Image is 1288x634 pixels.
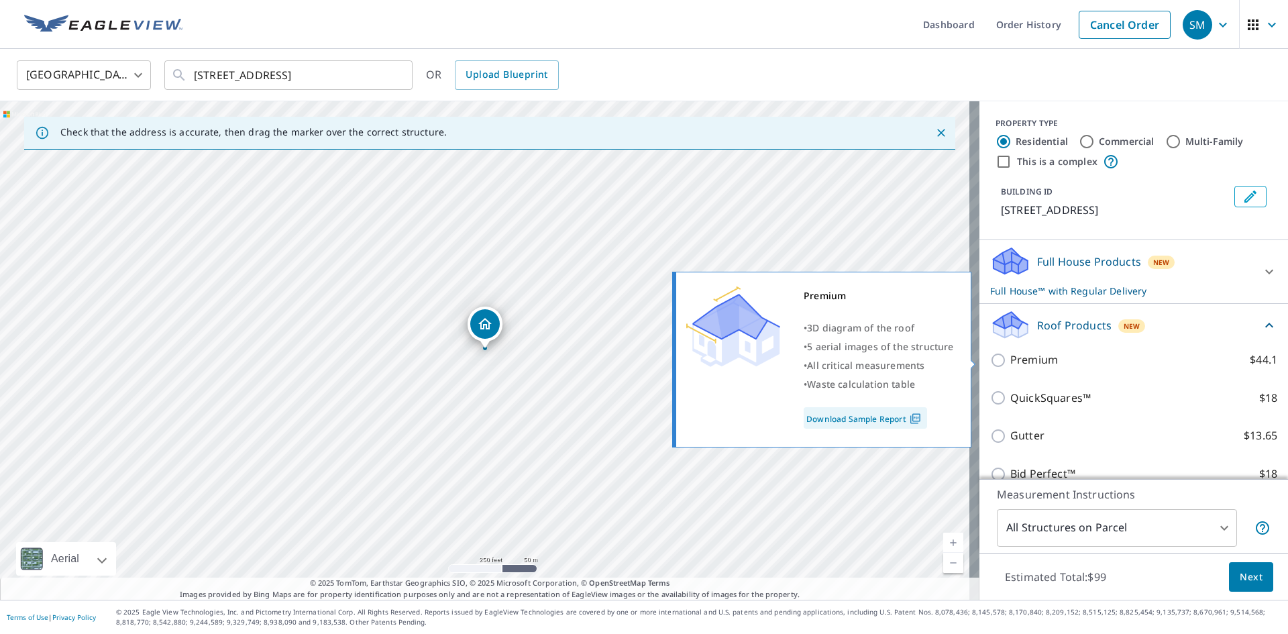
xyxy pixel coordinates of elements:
[60,126,447,138] p: Check that the address is accurate, then drag the marker over the correct structure.
[1010,352,1058,368] p: Premium
[7,613,96,621] p: |
[990,284,1253,298] p: Full House™ with Regular Delivery
[1229,562,1273,592] button: Next
[997,509,1237,547] div: All Structures on Parcel
[686,286,780,367] img: Premium
[804,356,954,375] div: •
[1183,10,1212,40] div: SM
[943,533,963,553] a: Current Level 17, Zoom In
[990,246,1277,298] div: Full House ProductsNewFull House™ with Regular Delivery
[310,578,670,589] span: © 2025 TomTom, Earthstar Geographics SIO, © 2025 Microsoft Corporation, ©
[1037,317,1112,333] p: Roof Products
[1037,254,1141,270] p: Full House Products
[468,307,502,348] div: Dropped pin, building 1, Residential property, 1104 Buena Vista St Amarillo, TX 79106
[17,56,151,94] div: [GEOGRAPHIC_DATA]
[7,613,48,622] a: Terms of Use
[804,286,954,305] div: Premium
[1250,352,1277,368] p: $44.1
[648,578,670,588] a: Terms
[804,407,927,429] a: Download Sample Report
[1185,135,1244,148] label: Multi-Family
[1124,321,1140,331] span: New
[804,319,954,337] div: •
[1259,466,1277,482] p: $18
[1234,186,1267,207] button: Edit building 1
[1079,11,1171,39] a: Cancel Order
[804,375,954,394] div: •
[1010,427,1044,444] p: Gutter
[1240,569,1263,586] span: Next
[943,553,963,573] a: Current Level 17, Zoom Out
[116,607,1281,627] p: © 2025 Eagle View Technologies, Inc. and Pictometry International Corp. All Rights Reserved. Repo...
[996,117,1272,129] div: PROPERTY TYPE
[47,542,83,576] div: Aerial
[804,337,954,356] div: •
[1244,427,1277,444] p: $13.65
[455,60,558,90] a: Upload Blueprint
[1153,257,1170,268] span: New
[1254,520,1271,536] span: Your report will include each building or structure inside the parcel boundary. In some cases, du...
[1016,135,1068,148] label: Residential
[1010,466,1075,482] p: Bid Perfect™
[426,60,559,90] div: OR
[1017,155,1097,168] label: This is a complex
[1001,186,1053,197] p: BUILDING ID
[1010,390,1091,407] p: QuickSquares™
[52,613,96,622] a: Privacy Policy
[807,321,914,334] span: 3D diagram of the roof
[1099,135,1155,148] label: Commercial
[807,340,953,353] span: 5 aerial images of the structure
[807,378,915,390] span: Waste calculation table
[466,66,547,83] span: Upload Blueprint
[990,309,1277,341] div: Roof ProductsNew
[194,56,385,94] input: Search by address or latitude-longitude
[1259,390,1277,407] p: $18
[932,124,950,142] button: Close
[24,15,182,35] img: EV Logo
[1001,202,1229,218] p: [STREET_ADDRESS]
[906,413,924,425] img: Pdf Icon
[807,359,924,372] span: All critical measurements
[16,542,116,576] div: Aerial
[994,562,1117,592] p: Estimated Total: $99
[997,486,1271,503] p: Measurement Instructions
[589,578,645,588] a: OpenStreetMap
